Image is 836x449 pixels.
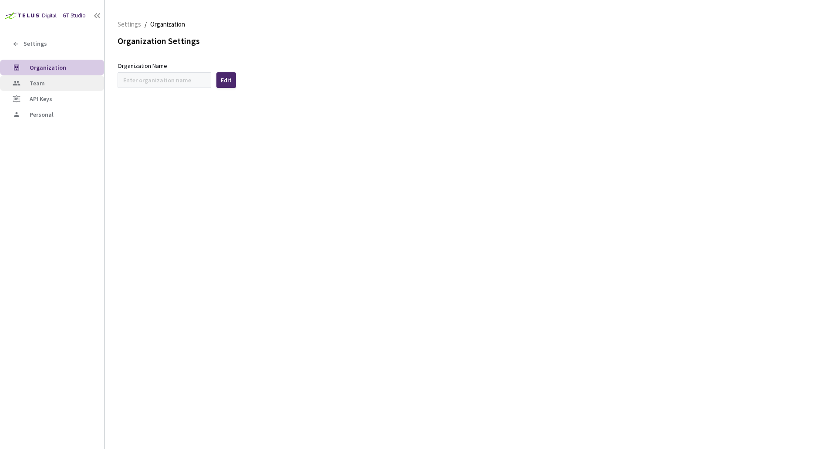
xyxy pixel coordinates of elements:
[118,72,211,88] input: Enter organization name
[118,35,823,47] div: Organization Settings
[150,19,185,30] span: Organization
[30,64,66,71] span: Organization
[145,19,147,30] li: /
[30,111,54,118] span: Personal
[63,12,86,20] div: GT Studio
[30,95,52,103] span: API Keys
[118,61,167,71] div: Organization Name
[221,77,232,84] div: Edit
[24,40,47,47] span: Settings
[30,79,45,87] span: Team
[116,19,143,29] a: Settings
[118,19,141,30] span: Settings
